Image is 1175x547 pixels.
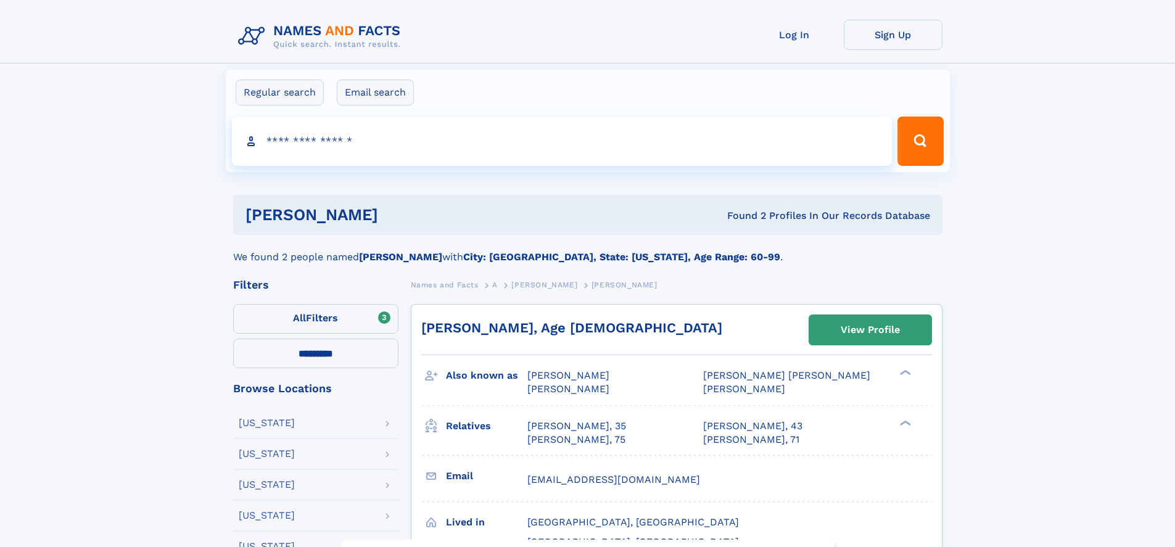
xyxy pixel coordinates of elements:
[446,512,527,533] h3: Lived in
[897,117,943,166] button: Search Button
[897,419,912,427] div: ❯
[492,281,498,289] span: A
[809,315,931,345] a: View Profile
[527,369,609,381] span: [PERSON_NAME]
[703,369,870,381] span: [PERSON_NAME] [PERSON_NAME]
[745,20,844,50] a: Log In
[527,433,625,446] a: [PERSON_NAME], 75
[239,480,295,490] div: [US_STATE]
[239,418,295,428] div: [US_STATE]
[592,281,658,289] span: [PERSON_NAME]
[233,383,398,394] div: Browse Locations
[239,449,295,459] div: [US_STATE]
[553,209,930,223] div: Found 2 Profiles In Our Records Database
[844,20,942,50] a: Sign Up
[337,80,414,105] label: Email search
[511,277,577,292] a: [PERSON_NAME]
[293,312,306,324] span: All
[511,281,577,289] span: [PERSON_NAME]
[703,383,785,395] span: [PERSON_NAME]
[446,416,527,437] h3: Relatives
[527,419,626,433] a: [PERSON_NAME], 35
[703,419,802,433] a: [PERSON_NAME], 43
[897,369,912,377] div: ❯
[446,365,527,386] h3: Also known as
[233,279,398,290] div: Filters
[411,277,479,292] a: Names and Facts
[421,320,722,335] a: [PERSON_NAME], Age [DEMOGRAPHIC_DATA]
[527,383,609,395] span: [PERSON_NAME]
[492,277,498,292] a: A
[233,20,411,53] img: Logo Names and Facts
[232,117,893,166] input: search input
[446,466,527,487] h3: Email
[527,474,700,485] span: [EMAIL_ADDRESS][DOMAIN_NAME]
[527,516,739,528] span: [GEOGRAPHIC_DATA], [GEOGRAPHIC_DATA]
[245,207,553,223] h1: [PERSON_NAME]
[233,235,942,265] div: We found 2 people named with .
[841,316,900,344] div: View Profile
[233,304,398,334] label: Filters
[239,511,295,520] div: [US_STATE]
[703,433,799,446] a: [PERSON_NAME], 71
[236,80,324,105] label: Regular search
[359,251,442,263] b: [PERSON_NAME]
[463,251,780,263] b: City: [GEOGRAPHIC_DATA], State: [US_STATE], Age Range: 60-99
